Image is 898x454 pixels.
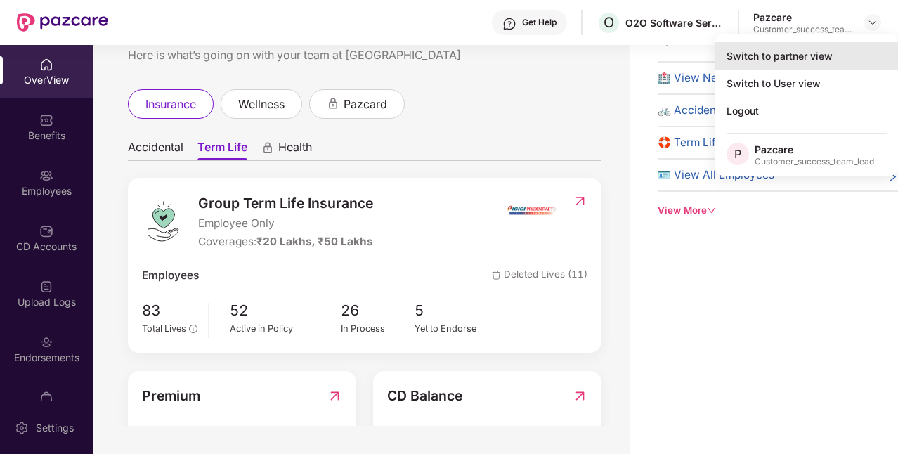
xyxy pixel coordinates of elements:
img: logo [142,200,184,242]
span: Deleted Lives (11) [492,267,587,284]
img: svg+xml;base64,PHN2ZyBpZD0iVXBsb2FkX0xvZ3MiIGRhdGEtbmFtZT0iVXBsb2FkIExvZ3MiIHhtbG5zPSJodHRwOi8vd3... [39,280,53,294]
span: P [734,145,741,162]
div: Pazcare [755,143,874,156]
img: RedirectIcon [573,385,587,406]
div: View More [658,203,898,218]
img: svg+xml;base64,PHN2ZyBpZD0iRW1wbG95ZWVzIiB4bWxucz0iaHR0cDovL3d3dy53My5vcmcvMjAwMC9zdmciIHdpZHRoPS... [39,169,53,183]
span: 26 [341,299,415,323]
div: O2O Software Services Private Limited [625,16,724,30]
div: Customer_success_team_lead [755,156,874,167]
div: animation [327,97,339,110]
div: Switch to User view [715,70,898,97]
img: svg+xml;base64,PHN2ZyBpZD0iSGVscC0zMngzMiIgeG1sbnM9Imh0dHA6Ly93d3cudzMub3JnLzIwMDAvc3ZnIiB3aWR0aD... [502,17,516,31]
img: svg+xml;base64,PHN2ZyBpZD0iSG9tZSIgeG1sbnM9Imh0dHA6Ly93d3cudzMub3JnLzIwMDAvc3ZnIiB3aWR0aD0iMjAiIG... [39,58,53,72]
div: Switch to partner view [715,42,898,70]
span: Accidental [128,140,183,160]
img: svg+xml;base64,PHN2ZyBpZD0iQmVuZWZpdHMiIHhtbG5zPSJodHRwOi8vd3d3LnczLm9yZy8yMDAwL3N2ZyIgd2lkdGg9Ij... [39,113,53,127]
div: Coverages: [198,233,373,250]
span: insurance [145,96,196,113]
span: Employee Only [198,215,373,232]
span: 🪪 View All Employees [658,167,774,183]
img: svg+xml;base64,PHN2ZyBpZD0iU2V0dGluZy0yMHgyMCIgeG1sbnM9Imh0dHA6Ly93d3cudzMub3JnLzIwMDAvc3ZnIiB3aW... [15,421,29,435]
span: Term Life [197,140,247,160]
span: info-circle [189,325,197,332]
img: New Pazcare Logo [17,13,108,32]
img: deleteIcon [492,271,501,280]
img: insurerIcon [506,193,559,228]
img: svg+xml;base64,PHN2ZyBpZD0iQ0RfQWNjb3VudHMiIGRhdGEtbmFtZT0iQ0QgQWNjb3VudHMiIHhtbG5zPSJodHRwOi8vd3... [39,224,53,238]
img: svg+xml;base64,PHN2ZyBpZD0iTXlfT3JkZXJzIiBkYXRhLW5hbWU9Ik15IE9yZGVycyIgeG1sbnM9Imh0dHA6Ly93d3cudz... [39,391,53,405]
div: Settings [32,421,78,435]
span: pazcard [344,96,387,113]
span: ₹20 Lakhs, ₹50 Lakhs [256,235,373,248]
span: 5 [415,299,489,323]
div: Active in Policy [230,322,341,336]
div: Get Help [522,17,557,28]
img: RedirectIcon [327,385,342,406]
span: Premium [142,385,200,406]
span: 🛟 Term Life Insurance Details [658,134,814,151]
span: O [604,14,614,31]
div: Pazcare [753,11,852,24]
div: Yet to Endorse [415,322,489,336]
span: down [707,206,716,215]
span: 52 [230,299,341,323]
span: Total Lives [142,323,186,334]
span: Employees [142,267,199,284]
div: Logout [715,97,898,124]
span: 🏥 View Network Hospitals [658,70,796,86]
div: Here is what’s going on with your team at [GEOGRAPHIC_DATA] [128,46,601,64]
img: svg+xml;base64,PHN2ZyBpZD0iRW5kb3JzZW1lbnRzIiB4bWxucz0iaHR0cDovL3d3dy53My5vcmcvMjAwMC9zdmciIHdpZH... [39,335,53,349]
img: svg+xml;base64,PHN2ZyBpZD0iRHJvcGRvd24tMzJ4MzIiIHhtbG5zPSJodHRwOi8vd3d3LnczLm9yZy8yMDAwL3N2ZyIgd2... [867,17,878,28]
div: Customer_success_team_lead [753,24,852,35]
span: 83 [142,299,197,323]
div: animation [261,141,274,154]
span: 🚲 Accidental Insurance Details [658,102,820,119]
span: CD Balance [387,385,462,406]
div: In Process [341,322,415,336]
span: Health [278,140,312,160]
img: RedirectIcon [573,194,587,208]
span: wellness [238,96,285,113]
span: Group Term Life Insurance [198,193,373,214]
